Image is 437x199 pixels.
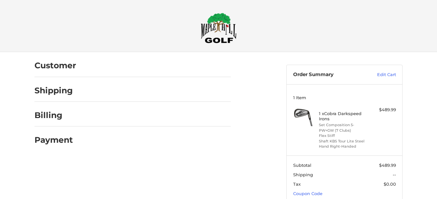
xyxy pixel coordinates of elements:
[393,172,396,177] span: --
[293,163,311,168] span: Subtotal
[293,72,363,78] h3: Order Summary
[319,133,369,139] li: Flex Stiff
[34,60,76,71] h2: Customer
[319,139,369,144] li: Shaft KBS Tour Lite Steel
[383,181,437,199] iframe: Google Customer Reviews
[293,172,313,177] span: Shipping
[293,95,396,100] h3: 1 Item
[379,163,396,168] span: $489.99
[34,86,73,96] h2: Shipping
[319,144,369,149] li: Hand Right-Handed
[34,110,73,120] h2: Billing
[319,122,369,133] li: Set Composition 5-PW+GW (7 Clubs)
[319,111,369,122] h4: 1 x Cobra Darkspeed Irons
[293,191,322,196] a: Coupon Code
[370,107,396,113] div: $489.99
[201,13,237,43] img: Maple Hill Golf
[34,135,73,145] h2: Payment
[363,72,396,78] a: Edit Cart
[293,181,301,187] span: Tax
